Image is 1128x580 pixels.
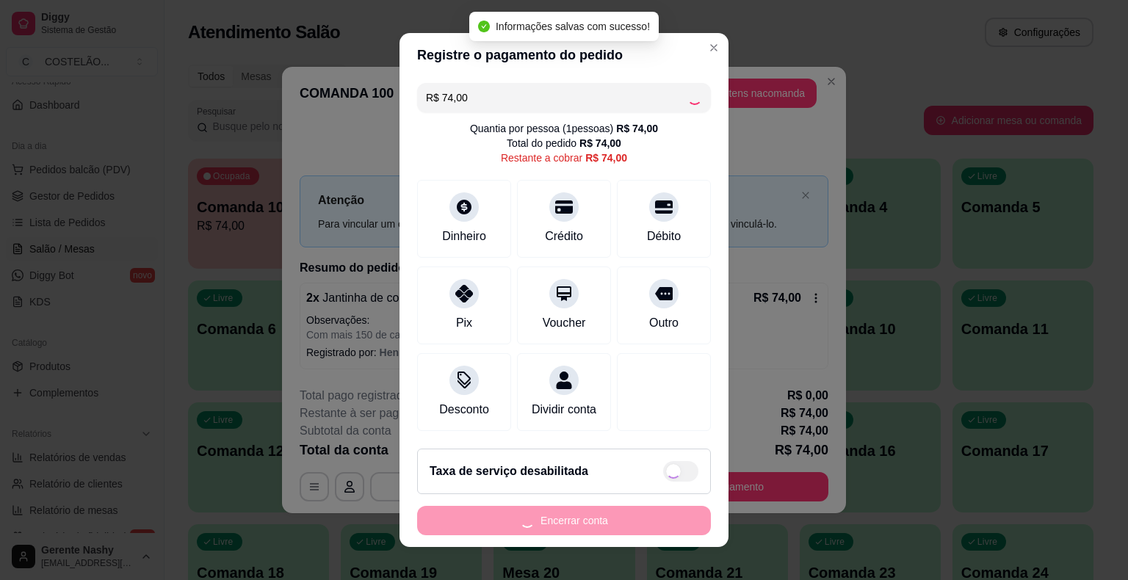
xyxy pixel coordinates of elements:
div: Débito [647,228,681,245]
div: Pix [456,314,472,332]
div: R$ 74,00 [585,151,627,165]
h2: Taxa de serviço desabilitada [430,463,588,480]
input: Ex.: hambúrguer de cordeiro [426,83,687,112]
header: Registre o pagamento do pedido [399,33,728,77]
span: check-circle [478,21,490,32]
div: Total do pedido [507,136,621,151]
div: Voucher [543,314,586,332]
div: Loading [687,90,702,105]
span: Informações salvas com sucesso! [496,21,650,32]
div: Outro [649,314,679,332]
div: R$ 74,00 [579,136,621,151]
div: Dinheiro [442,228,486,245]
div: Dividir conta [532,401,596,418]
div: Desconto [439,401,489,418]
div: Crédito [545,228,583,245]
button: Close [702,36,726,59]
div: Restante a cobrar [501,151,627,165]
div: R$ 74,00 [616,121,658,136]
div: Quantia por pessoa ( 1 pessoas) [470,121,658,136]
